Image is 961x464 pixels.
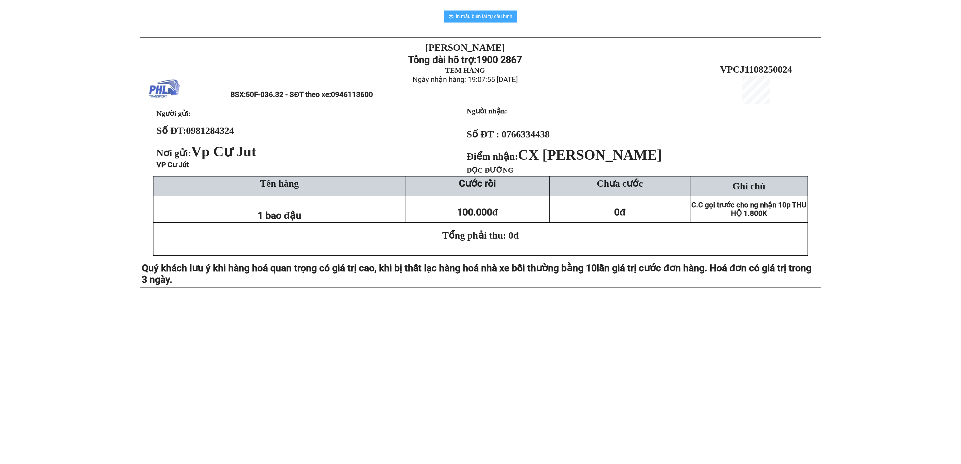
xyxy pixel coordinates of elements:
[467,166,514,174] span: DỌC ĐƯỜNG
[467,129,499,140] strong: Số ĐT :
[457,206,498,218] span: 100.000đ
[156,110,191,117] span: Người gửi:
[614,206,626,218] span: 0đ
[502,129,550,140] span: 0766334438
[476,54,522,65] strong: 1900 2867
[456,13,512,20] span: In mẫu biên lai tự cấu hình
[691,201,806,218] span: C.C gọi trước cho ng nhận 10p THU HỘ 1.800K
[459,178,496,189] strong: Cước rồi
[142,262,811,285] span: lần giá trị cước đơn hàng. Hoá đơn có giá trị trong 3 ngày.
[413,75,518,84] span: Ngày nhận hàng: 19:07:55 [DATE]
[149,74,180,104] img: logo
[186,125,234,136] span: 0981284324
[444,11,517,23] button: printerIn mẫu biên lai tự cấu hình
[156,148,259,158] span: Nơi gửi:
[732,181,765,191] span: Ghi chú
[720,64,792,75] span: VPCJ1108250024
[331,90,373,99] span: 0946113600
[230,90,373,99] span: BSX:
[467,151,662,162] strong: Điểm nhận:
[518,147,662,163] span: CX [PERSON_NAME]
[425,42,505,53] strong: [PERSON_NAME]
[597,178,643,189] span: Chưa cước
[442,230,519,241] span: Tổng phải thu: 0đ
[142,262,597,274] span: Quý khách lưu ý khi hàng hoá quan trọng có giá trị cao, khi bị thất lạc hàng hoá nhà xe bồi thườn...
[445,66,485,74] strong: TEM HÀNG
[156,161,189,169] span: VP Cư Jút
[156,125,234,136] strong: Số ĐT:
[246,90,373,99] span: 50F-036.32 - SĐT theo xe:
[258,210,301,221] span: 1 bao đậu
[408,54,476,65] strong: Tổng đài hỗ trợ:
[191,143,256,159] span: Vp Cư Jut
[467,107,507,115] strong: Người nhận:
[449,14,453,20] span: printer
[260,178,299,189] span: Tên hàng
